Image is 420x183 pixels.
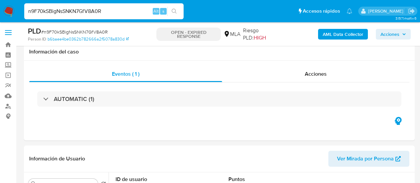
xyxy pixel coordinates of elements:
[318,29,368,40] button: AML Data Collector
[162,8,164,14] span: s
[28,36,46,42] b: Person ID
[41,29,108,35] span: # n9F70kSBigNsSNKN7GfV8A0R
[254,34,266,42] span: HIGH
[156,28,221,41] p: OPEN - EXPIRED RESPONSE
[368,8,406,14] p: gabriela.sanchez@mercadolibre.com
[347,8,352,14] a: Notificaciones
[408,8,415,15] a: Salir
[116,176,184,183] dt: ID de usuario
[376,29,411,40] button: Acciones
[29,48,409,55] h1: Información del caso
[328,151,409,167] button: Ver Mirada por Persona
[323,29,363,40] b: AML Data Collector
[167,7,181,16] button: search-icon
[47,36,129,42] a: b6baee4be0362b782666a2f5078a830d
[380,29,399,40] span: Acciones
[54,95,94,103] h3: AUTOMATIC (1)
[29,155,85,162] h1: Información de Usuario
[305,70,327,78] span: Acciones
[112,70,139,78] span: Eventos ( 1 )
[243,27,282,41] span: Riesgo PLD:
[28,26,41,36] b: PLD
[37,91,401,107] div: AUTOMATIC (1)
[24,7,184,16] input: Buscar usuario o caso...
[153,8,159,14] span: Alt
[223,31,240,38] div: MLA
[337,151,394,167] span: Ver Mirada por Persona
[228,176,297,183] dt: Puntos
[303,8,340,15] span: Accesos rápidos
